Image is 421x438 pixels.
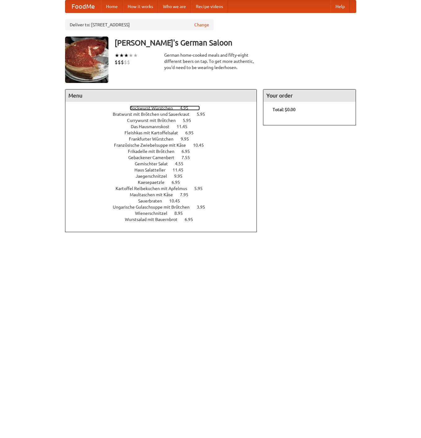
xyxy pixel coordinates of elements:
a: Wienerschnitzel 8.95 [135,211,194,216]
a: Who we are [158,0,191,13]
span: 11.45 [177,124,194,129]
span: Sauerbraten [138,198,168,203]
a: Gemischter Salat 4.55 [135,161,195,166]
span: 8.95 [174,211,189,216]
span: 7.55 [182,155,196,160]
span: Das Hausmannskost [131,124,176,129]
div: Deliver to: [STREET_ADDRESS] [65,19,214,30]
span: 9.95 [181,137,195,141]
a: Ungarische Gulaschsuppe mit Brötchen 3.95 [113,205,217,210]
span: Wienerschnitzel [135,211,173,216]
a: Sauerbraten 10.45 [138,198,191,203]
span: Bockwurst Würstchen [130,106,179,111]
span: Gemischter Salat [135,161,174,166]
a: Fleishkas mit Kartoffelsalat 6.95 [125,130,205,135]
li: $ [127,59,130,66]
span: 3.95 [197,205,211,210]
span: 5.95 [183,118,197,123]
a: Frikadelle mit Brötchen 6.95 [128,149,201,154]
span: Haus Salatteller [134,167,172,172]
span: Bratwurst mit Brötchen und Sauerkraut [113,112,196,117]
li: $ [118,59,121,66]
span: Frikadelle mit Brötchen [128,149,181,154]
span: Jaegerschnitzel [136,174,173,179]
span: 7.95 [180,192,195,197]
span: 5.95 [194,186,209,191]
a: Home [101,0,123,13]
span: Französische Zwiebelsuppe mit Käse [114,143,192,148]
a: Bratwurst mit Brötchen und Sauerkraut 5.95 [113,112,217,117]
span: 4.55 [175,161,190,166]
span: 9.95 [174,174,189,179]
a: Frankfurter Würstchen 9.95 [129,137,200,141]
li: ★ [115,52,119,59]
h4: Your order [263,89,356,102]
span: 4.95 [180,106,195,111]
a: Haus Salatteller 11.45 [134,167,195,172]
span: 10.45 [169,198,186,203]
a: Kaesepaetzle 6.95 [138,180,191,185]
li: ★ [124,52,129,59]
span: 5.95 [197,112,211,117]
li: $ [115,59,118,66]
a: FoodMe [65,0,101,13]
span: Gebackener Camenbert [128,155,181,160]
span: Fleishkas mit Kartoffelsalat [125,130,184,135]
span: Maultaschen mit Käse [130,192,179,197]
h3: [PERSON_NAME]'s German Saloon [115,37,356,49]
img: angular.jpg [65,37,108,83]
a: How it works [123,0,158,13]
span: Currywurst mit Brötchen [127,118,182,123]
span: Frankfurter Würstchen [129,137,180,141]
li: ★ [119,52,124,59]
li: $ [124,59,127,66]
span: Ungarische Gulaschsuppe mit Brötchen [113,205,196,210]
a: Change [194,22,209,28]
span: 6.95 [182,149,196,154]
a: Help [331,0,350,13]
a: Das Hausmannskost 11.45 [131,124,199,129]
a: Jaegerschnitzel 9.95 [136,174,194,179]
a: Bockwurst Würstchen 4.95 [130,106,200,111]
span: 10.45 [193,143,210,148]
a: Currywurst mit Brötchen 5.95 [127,118,203,123]
span: 6.95 [172,180,186,185]
li: ★ [133,52,138,59]
a: Wurstsalad mit Bauernbrot 6.95 [125,217,204,222]
span: 6.95 [185,217,199,222]
a: Gebackener Camenbert 7.55 [128,155,201,160]
span: Kartoffel Reibekuchen mit Apfelmus [116,186,193,191]
h4: Menu [65,89,257,102]
b: Total: $0.00 [273,107,296,112]
a: Recipe videos [191,0,228,13]
a: Kartoffel Reibekuchen mit Apfelmus 5.95 [116,186,214,191]
li: $ [121,59,124,66]
span: Wurstsalad mit Bauernbrot [125,217,184,222]
div: German home-cooked meals and fifty-eight different beers on tap. To get more authentic, you'd nee... [164,52,257,71]
a: Französische Zwiebelsuppe mit Käse 10.45 [114,143,215,148]
span: 11.45 [173,167,190,172]
span: Kaesepaetzle [138,180,171,185]
span: 6.95 [185,130,200,135]
li: ★ [129,52,133,59]
a: Maultaschen mit Käse 7.95 [130,192,200,197]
